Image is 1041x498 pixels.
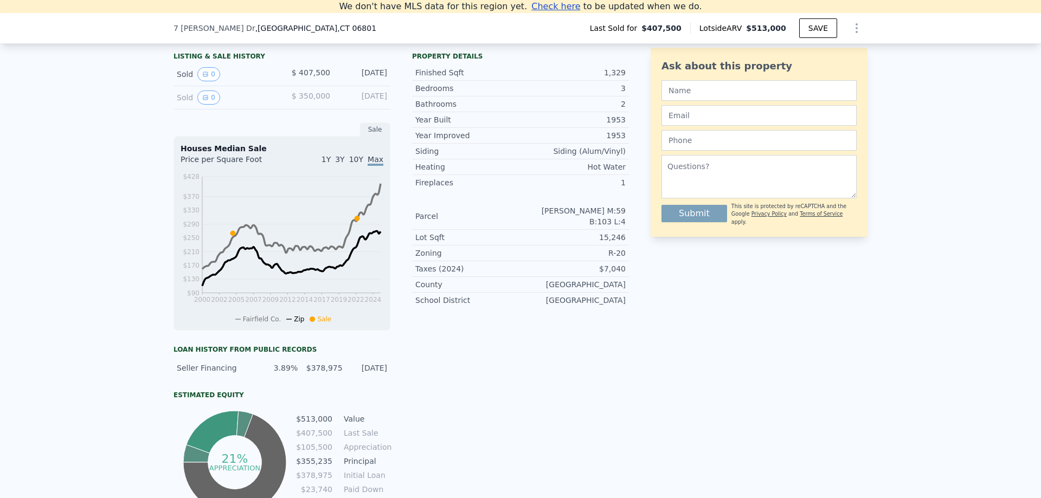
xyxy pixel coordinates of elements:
tspan: Appreciation [209,463,260,471]
div: This site is protected by reCAPTCHA and the Google and apply. [731,203,857,226]
div: Lot Sqft [415,232,520,243]
span: Last Sold for [590,23,642,34]
td: $513,000 [295,413,333,425]
input: Name [661,80,857,101]
tspan: 2009 [262,296,279,303]
div: 15,246 [520,232,626,243]
div: R-20 [520,248,626,258]
tspan: $428 [183,173,200,180]
div: Siding (Alum/Vinyl) [520,146,626,157]
div: [PERSON_NAME] M:59 B:103 L:4 [520,205,626,227]
span: Lotside ARV [699,23,746,34]
div: Ask about this property [661,59,857,74]
div: [DATE] [339,90,387,105]
span: $ 350,000 [292,92,330,100]
span: 10Y [349,155,363,164]
div: County [415,279,520,290]
tspan: $130 [183,275,200,283]
tspan: $290 [183,221,200,228]
div: [DATE] [349,363,387,373]
td: Value [342,413,390,425]
div: Parcel [415,211,520,222]
div: $7,040 [520,263,626,274]
td: $23,740 [295,483,333,495]
tspan: 2017 [313,296,330,303]
tspan: $210 [183,248,200,256]
div: 1 [520,177,626,188]
span: Max [368,155,383,166]
div: [GEOGRAPHIC_DATA] [520,295,626,306]
div: [GEOGRAPHIC_DATA] [520,279,626,290]
span: Check here [531,1,580,11]
div: Year Built [415,114,520,125]
div: 1953 [520,114,626,125]
a: Privacy Policy [751,211,787,217]
div: 3 [520,83,626,94]
div: 1953 [520,130,626,141]
div: Property details [412,52,629,61]
tspan: 2019 [331,296,348,303]
input: Email [661,105,857,126]
tspan: 2000 [194,296,211,303]
span: 7 [PERSON_NAME] Dr [173,23,255,34]
tspan: 2012 [279,296,296,303]
tspan: $370 [183,193,200,201]
div: Loan history from public records [173,345,390,354]
div: Bathrooms [415,99,520,109]
button: SAVE [799,18,837,38]
tspan: 2022 [348,296,364,303]
td: Last Sale [342,427,390,439]
td: Principal [342,455,390,467]
tspan: $250 [183,234,200,242]
div: Hot Water [520,161,626,172]
button: Show Options [846,17,868,39]
span: $407,500 [641,23,682,34]
button: Submit [661,205,727,222]
td: $407,500 [295,427,333,439]
div: Seller Financing [177,363,253,373]
span: 3Y [335,155,344,164]
span: Fairfield Co. [243,315,281,323]
div: School District [415,295,520,306]
input: Phone [661,130,857,151]
div: Estimated Equity [173,391,390,399]
button: View historical data [197,90,220,105]
span: Zip [294,315,304,323]
a: Terms of Service [800,211,843,217]
div: 3.89% [260,363,298,373]
tspan: 2005 [228,296,245,303]
div: $378,975 [304,363,342,373]
div: Finished Sqft [415,67,520,78]
td: $355,235 [295,455,333,467]
tspan: 2014 [297,296,313,303]
div: Sold [177,67,273,81]
div: Price per Square Foot [181,154,282,171]
span: , CT 06801 [337,24,376,33]
div: Houses Median Sale [181,143,383,154]
tspan: 21% [221,452,248,465]
td: Paid Down [342,483,390,495]
div: Year Improved [415,130,520,141]
span: $513,000 [746,24,786,33]
td: $105,500 [295,441,333,453]
button: View historical data [197,67,220,81]
div: [DATE] [339,67,387,81]
span: Sale [317,315,331,323]
div: Sold [177,90,273,105]
div: Sale [360,122,390,137]
tspan: $170 [183,262,200,269]
span: 1Y [322,155,331,164]
td: Initial Loan [342,469,390,481]
tspan: $90 [187,289,200,297]
tspan: 2007 [245,296,262,303]
tspan: 2002 [211,296,228,303]
span: $ 407,500 [292,68,330,77]
div: Fireplaces [415,177,520,188]
div: Siding [415,146,520,157]
tspan: $330 [183,206,200,214]
div: Taxes (2024) [415,263,520,274]
div: 1,329 [520,67,626,78]
div: Bedrooms [415,83,520,94]
span: , [GEOGRAPHIC_DATA] [255,23,376,34]
div: LISTING & SALE HISTORY [173,52,390,63]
